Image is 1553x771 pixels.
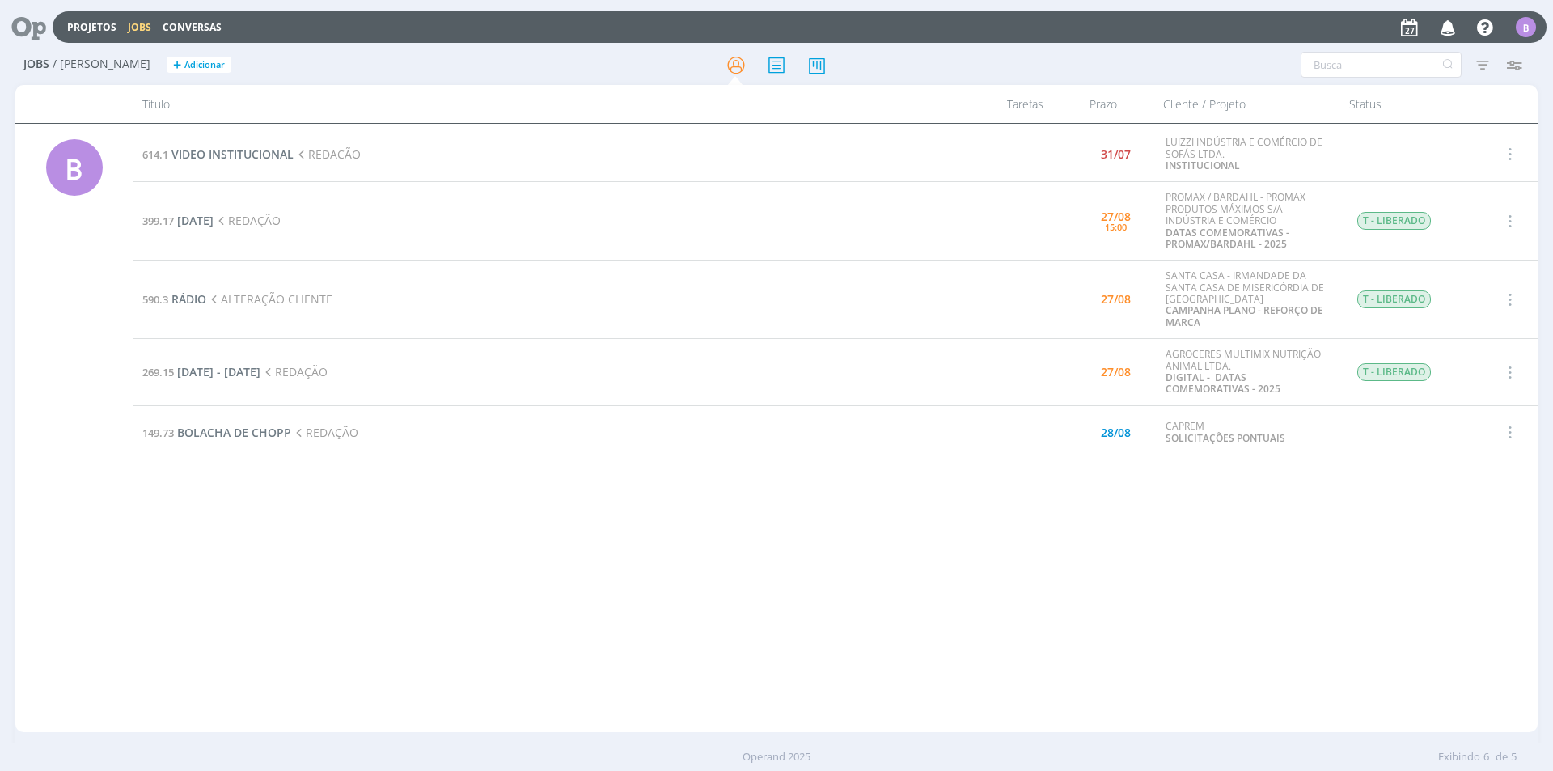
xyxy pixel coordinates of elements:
span: 399.17 [142,214,174,228]
span: 590.3 [142,292,168,307]
span: REDAÇÃO [214,213,281,228]
div: 27/08 [1101,211,1131,222]
span: + [173,57,181,74]
span: 149.73 [142,426,174,440]
span: [DATE] [177,213,214,228]
span: T - LIBERADO [1357,290,1431,308]
a: 149.73BOLACHA DE CHOPP [142,425,291,440]
button: Projetos [62,21,121,34]
button: Jobs [123,21,156,34]
div: B [46,139,103,196]
span: 5 [1511,749,1517,765]
span: 6 [1483,749,1489,765]
a: Jobs [128,20,151,34]
span: / [PERSON_NAME] [53,57,150,71]
div: Cliente / Projeto [1153,85,1339,123]
span: Jobs [23,57,49,71]
div: SANTA CASA - IRMANDADE DA SANTA CASA DE MISERICÓRDIA DE [GEOGRAPHIC_DATA] [1166,270,1332,328]
span: BOLACHA DE CHOPP [177,425,291,440]
span: T - LIBERADO [1357,212,1431,230]
a: Conversas [163,20,222,34]
span: [DATE] - [DATE] [177,364,260,379]
span: Exibindo [1438,749,1480,765]
span: 614.1 [142,147,168,162]
div: B [1516,17,1536,37]
span: de [1496,749,1508,765]
div: PROMAX / BARDAHL - PROMAX PRODUTOS MÁXIMOS S/A INDÚSTRIA E COMÉRCIO [1166,192,1332,250]
span: T - LIBERADO [1357,363,1431,381]
div: Prazo [1053,85,1153,123]
a: 399.17[DATE] [142,213,214,228]
button: Conversas [158,21,226,34]
span: VIDEO INSTITUCIONAL [171,146,294,162]
div: CAPREM [1166,421,1332,444]
div: Tarefas [956,85,1053,123]
div: 27/08 [1101,366,1131,378]
button: +Adicionar [167,57,231,74]
a: INSTITUCIONAL [1166,159,1240,172]
a: DIGITAL - DATAS COMEMORATIVAS - 2025 [1166,371,1280,396]
a: CAMPANHA PLANO - REFORÇO DE MARCA [1166,303,1323,328]
a: 590.3RÁDIO [142,291,206,307]
div: 27/08 [1101,294,1131,305]
span: Adicionar [184,60,225,70]
a: 614.1VIDEO INSTITUCIONAL [142,146,294,162]
span: RÁDIO [171,291,206,307]
div: 15:00 [1105,222,1127,231]
span: 269.15 [142,365,174,379]
input: Busca [1301,52,1462,78]
a: 269.15[DATE] - [DATE] [142,364,260,379]
a: Projetos [67,20,116,34]
button: B [1515,13,1537,41]
span: ALTERAÇÃO CLIENTE [206,291,332,307]
div: AGROCERES MULTIMIX NUTRIÇÃO ANIMAL LTDA. [1166,349,1332,396]
div: 28/08 [1101,427,1131,438]
a: DATAS COMEMORATIVAS - PROMAX/BARDAHL - 2025 [1166,226,1289,251]
a: SOLICITAÇÕES PONTUAIS [1166,431,1285,445]
div: 31/07 [1101,149,1131,160]
div: Título [133,85,956,123]
span: REDAÇÃO [260,364,328,379]
span: REDAÇÃO [291,425,358,440]
div: Status [1339,85,1477,123]
div: LUIZZI INDÚSTRIA E COMÉRCIO DE SOFÁS LTDA. [1166,137,1332,172]
span: REDACÃO [294,146,361,162]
